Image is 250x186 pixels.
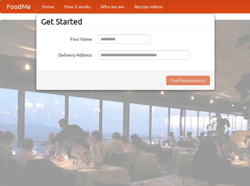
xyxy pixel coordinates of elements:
[0,0,37,13] a: FoodMe
[37,0,59,13] a: Home
[41,34,92,42] label: Your Name
[41,50,92,58] label: Delivery Address
[41,17,210,26] h3: Get Started
[129,0,168,13] a: Recipe videos
[59,0,96,13] a: How it works
[96,0,129,13] a: Who we are
[166,76,210,85] button: Find Restaurants!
